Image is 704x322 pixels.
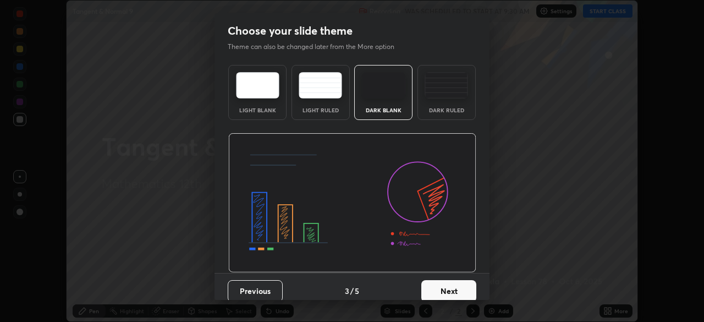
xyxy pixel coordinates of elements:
img: darkRuledTheme.de295e13.svg [425,72,468,99]
img: darkThemeBanner.d06ce4a2.svg [228,133,476,273]
p: Theme can also be changed later from the More option [228,42,406,52]
div: Dark Ruled [425,107,469,113]
button: Next [421,280,476,302]
img: lightTheme.e5ed3b09.svg [236,72,279,99]
h4: 3 [345,285,349,297]
div: Dark Blank [361,107,405,113]
img: lightRuledTheme.5fabf969.svg [299,72,342,99]
h4: 5 [355,285,359,297]
h2: Choose your slide theme [228,24,353,38]
div: Light Blank [235,107,279,113]
div: Light Ruled [299,107,343,113]
img: darkTheme.f0cc69e5.svg [362,72,405,99]
h4: / [350,285,354,297]
button: Previous [228,280,283,302]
